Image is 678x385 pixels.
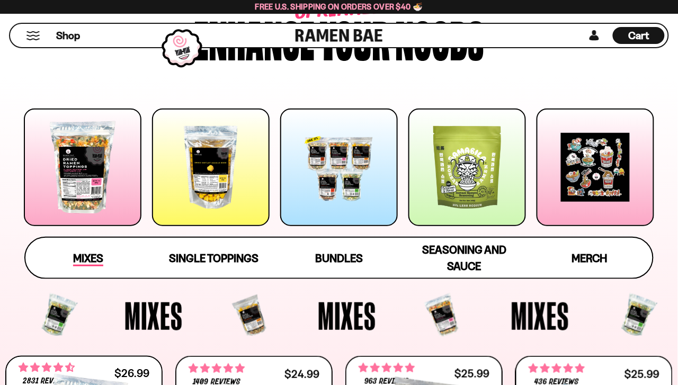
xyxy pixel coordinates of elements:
a: Shop [56,27,80,44]
span: Cart [629,29,649,42]
span: Mixes [511,296,569,335]
a: Merch [527,238,653,278]
span: Mixes [125,296,183,335]
a: Single Toppings [151,238,276,278]
span: 4.76 stars [189,362,245,375]
a: Bundles [276,238,402,278]
span: Mixes [73,252,103,266]
span: Free U.S. Shipping on Orders over $40 🍜 [255,2,423,12]
span: Seasoning and Sauce [422,243,506,273]
button: Mobile Menu Trigger [26,31,40,40]
div: Enhance [194,12,315,62]
span: Mixes [318,296,376,335]
div: Cart [613,24,665,47]
span: Bundles [315,252,363,265]
a: Seasoning and Sauce [402,238,527,278]
span: 4.76 stars [529,362,585,375]
div: $25.99 [454,369,489,379]
div: noods [396,12,484,62]
span: 4.75 stars [359,361,415,375]
div: $24.99 [284,369,319,379]
span: 4.68 stars [19,361,75,375]
div: your [320,12,390,62]
div: $26.99 [114,369,149,379]
span: Single Toppings [169,252,258,265]
div: $25.99 [625,369,659,379]
span: Shop [56,29,80,43]
a: Mixes [25,238,151,278]
span: Merch [572,252,608,265]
